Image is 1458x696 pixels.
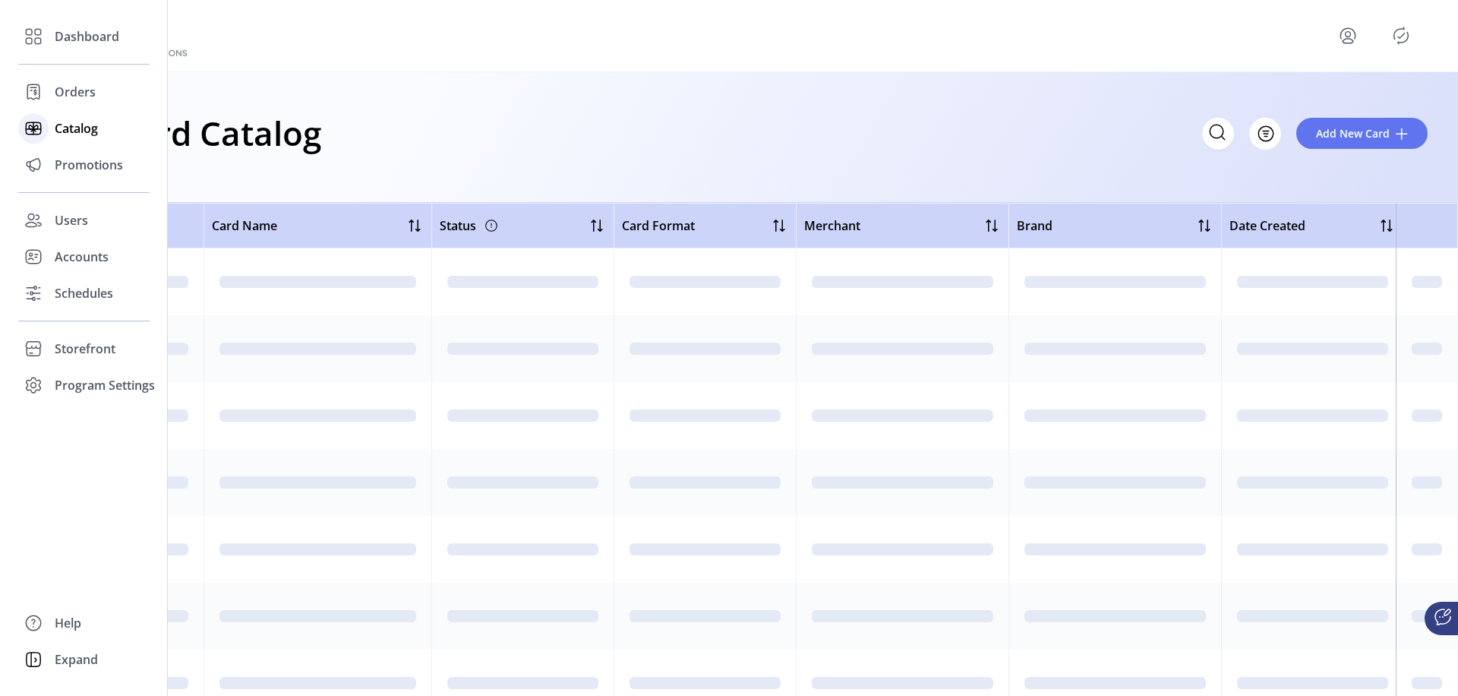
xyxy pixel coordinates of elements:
[55,156,123,174] span: Promotions
[55,614,81,632] span: Help
[804,217,860,235] span: Merchant
[55,27,119,46] span: Dashboard
[55,340,115,358] span: Storefront
[55,83,96,101] span: Orders
[1017,217,1052,235] span: Brand
[440,214,500,238] div: Status
[1202,118,1234,150] input: Search
[1389,24,1413,48] button: Publisher Panel
[55,284,113,302] span: Schedules
[115,106,321,160] h1: Card Catalog
[55,119,98,138] span: Catalog
[212,217,277,235] span: Card Name
[1249,118,1281,150] button: Filter Button
[1336,24,1360,48] button: menu
[1296,118,1428,149] button: Add New Card
[55,376,155,394] span: Program Settings
[55,248,109,266] span: Accounts
[55,650,98,669] span: Expand
[622,217,695,235] span: Card Format
[1229,217,1305,235] span: Date Created
[1316,125,1390,141] span: Add New Card
[55,211,88,229] span: Users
